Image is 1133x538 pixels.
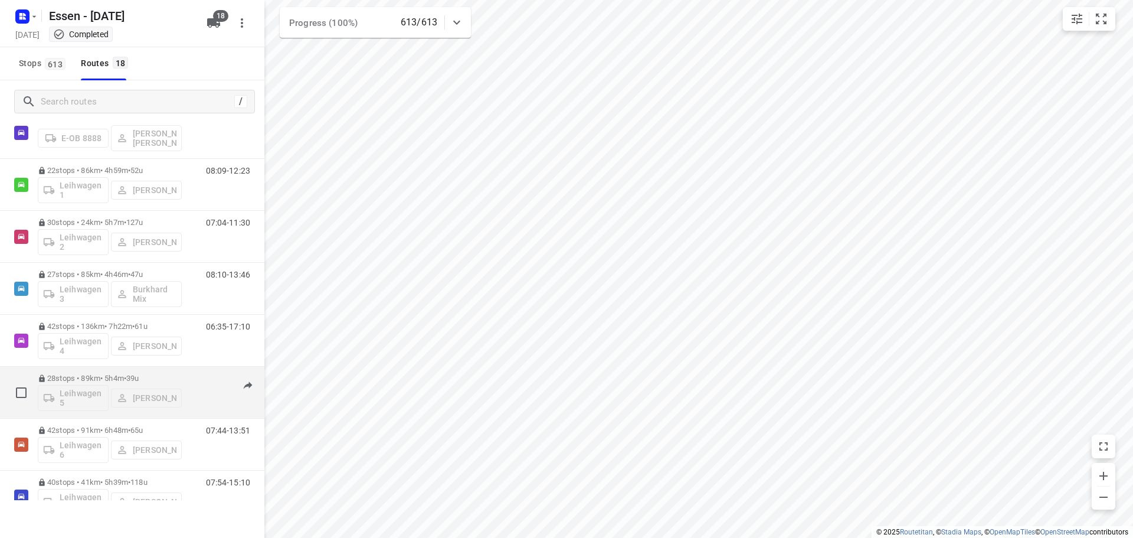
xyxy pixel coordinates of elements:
[19,56,69,71] span: Stops
[206,322,250,331] p: 06:35-17:10
[1065,7,1089,31] button: Map settings
[941,528,981,536] a: Stadia Maps
[45,58,66,70] span: 613
[130,426,143,435] span: 65u
[202,11,225,35] button: 18
[990,528,1035,536] a: OpenMapTiles
[206,270,250,279] p: 08:10-13:46
[876,528,1128,536] li: © 2025 , © , © © contributors
[401,15,437,30] p: 613/613
[38,478,182,487] p: 40 stops • 41km • 5h39m
[132,322,135,331] span: •
[206,218,250,227] p: 07:04-11:30
[130,166,143,175] span: 52u
[126,218,143,227] span: 127u
[900,528,933,536] a: Routetitan
[113,57,129,69] span: 18
[126,374,139,383] span: 39u
[38,270,182,279] p: 27 stops • 85km • 4h46m
[230,11,254,35] button: More
[206,478,250,487] p: 07:54-15:10
[280,7,471,38] div: Progress (100%)613/613
[130,478,148,487] span: 118u
[135,322,147,331] span: 61u
[206,426,250,435] p: 07:44-13:51
[128,270,130,279] span: •
[128,426,130,435] span: •
[38,218,182,227] p: 30 stops • 24km • 5h7m
[9,381,33,405] span: Select
[128,166,130,175] span: •
[38,374,182,383] p: 28 stops • 89km • 5h4m
[124,374,126,383] span: •
[124,218,126,227] span: •
[213,10,228,22] span: 18
[234,95,247,108] div: /
[1089,7,1113,31] button: Fit zoom
[206,166,250,175] p: 08:09-12:23
[1040,528,1089,536] a: OpenStreetMap
[38,322,182,331] p: 42 stops • 136km • 7h22m
[53,28,109,40] div: This project completed. You cannot make any changes to it.
[1063,7,1115,31] div: small contained button group
[130,270,143,279] span: 47u
[236,374,260,397] button: Project is outdated
[128,478,130,487] span: •
[38,166,182,175] p: 22 stops • 86km • 4h59m
[81,56,132,71] div: Routes
[41,93,234,111] input: Search routes
[289,18,358,28] span: Progress (100%)
[38,426,182,435] p: 42 stops • 91km • 6h48m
